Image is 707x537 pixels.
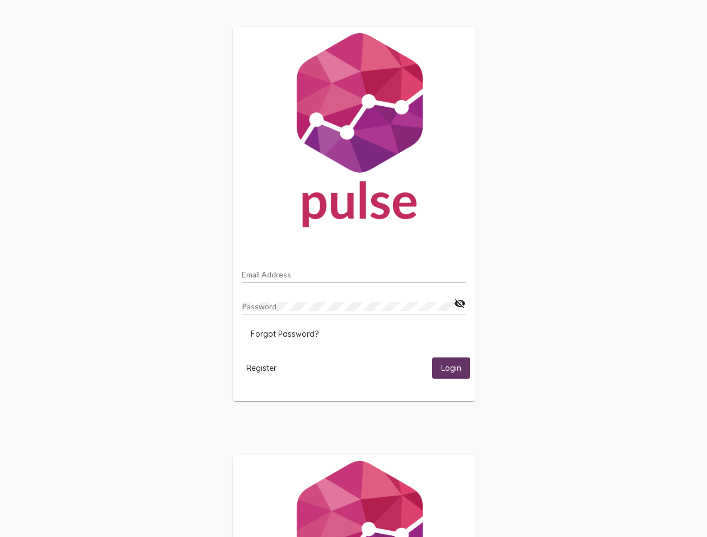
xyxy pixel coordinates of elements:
button: Register [237,357,285,378]
span: Forgot Password? [251,329,319,339]
button: Login [432,357,470,378]
span: Register [246,363,277,373]
img: Pulse For Good Logo [233,27,475,238]
mat-icon: visibility_off [454,297,466,310]
span: Login [441,364,461,374]
button: Forgot Password? [242,324,327,344]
